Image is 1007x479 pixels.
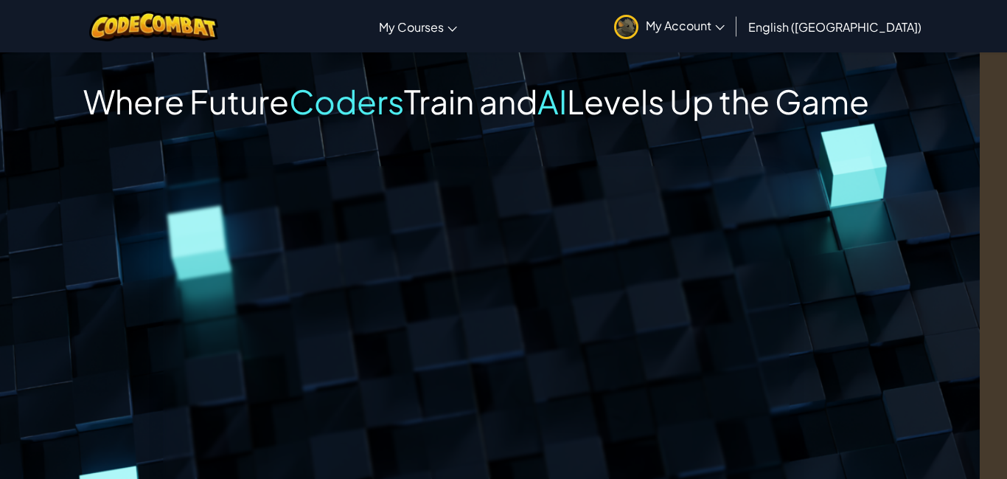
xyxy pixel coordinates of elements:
[537,80,567,122] span: AI
[289,80,404,122] span: Coders
[379,19,444,35] span: My Courses
[567,80,869,122] span: Levels Up the Game
[607,3,732,49] a: My Account
[89,11,218,41] img: CodeCombat logo
[614,15,638,39] img: avatar
[748,19,921,35] span: English ([GEOGRAPHIC_DATA])
[372,7,464,46] a: My Courses
[741,7,929,46] a: English ([GEOGRAPHIC_DATA])
[646,18,725,33] span: My Account
[83,80,289,122] span: Where Future
[404,80,537,122] span: Train and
